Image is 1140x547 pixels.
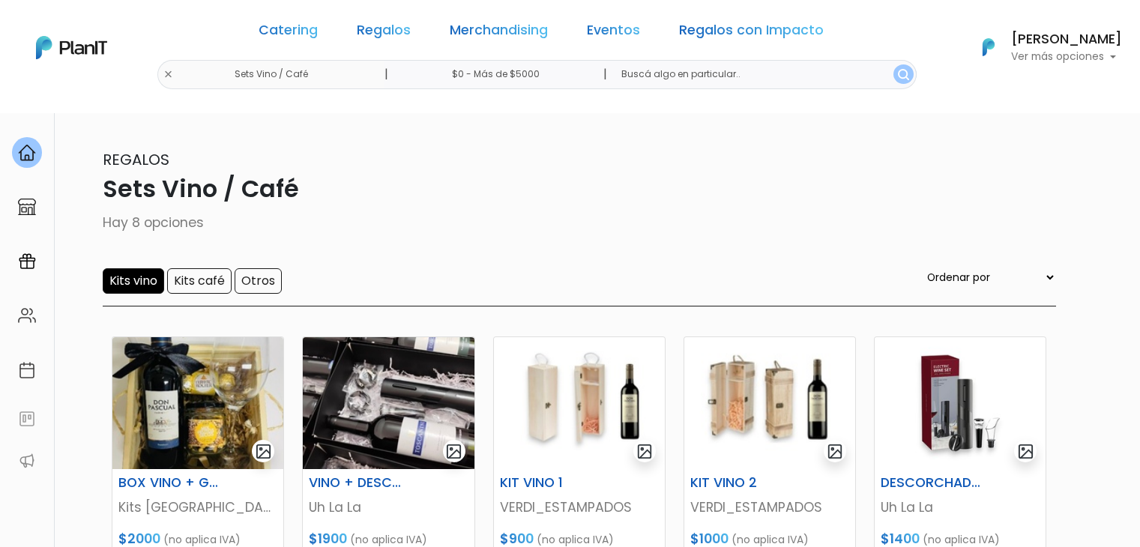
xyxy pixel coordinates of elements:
[636,443,654,460] img: gallery-light
[18,198,36,216] img: marketplace-4ceaa7011d94191e9ded77b95e3339b90024bf715f7c57f8cf31f2d8c509eaba.svg
[18,410,36,428] img: feedback-78b5a0c8f98aac82b08bfc38622c3050aee476f2c9584af64705fc4e61158814.svg
[18,306,36,324] img: people-662611757002400ad9ed0e3c099ab2801c6687ba6c219adb57efc949bc21e19d.svg
[163,532,241,547] span: (no aplica IVA)
[1017,443,1034,460] img: gallery-light
[112,337,283,469] img: thumb_A66A2285-7467-4D08-89A6-6D03816AF6F6.jpeg
[609,60,916,89] input: Buscá algo en particular..
[303,337,474,469] img: thumb_1FC5AA0F-4315-4F37-BDED-CB1509ED8A1C.jpeg
[898,69,909,80] img: search_button-432b6d5273f82d61273b3651a40e1bd1b912527efae98b1b7a1b2c0702e16a8d.svg
[18,253,36,271] img: campaigns-02234683943229c281be62815700db0a1741e53638e28bf9629b52c665b00959.svg
[1011,33,1122,46] h6: [PERSON_NAME]
[450,24,548,42] a: Merchandising
[18,144,36,162] img: home-e721727adea9d79c4d83392d1f703f7f8bce08238fde08b1acbfd93340b81755.svg
[384,65,388,83] p: |
[309,498,468,517] p: Uh La La
[18,361,36,379] img: calendar-87d922413cdce8b2cf7b7f5f62616a5cf9e4887200fb71536465627b3292af00.svg
[118,498,277,517] p: Kits [GEOGRAPHIC_DATA]
[167,268,232,294] input: Kits café
[259,24,318,42] a: Catering
[972,31,1005,64] img: PlanIt Logo
[357,24,411,42] a: Regalos
[103,268,164,294] input: Kits vino
[537,532,614,547] span: (no aplica IVA)
[827,443,844,460] img: gallery-light
[681,475,800,491] h6: KIT VINO 2
[872,475,990,491] h6: DESCORCHADOR
[494,337,665,469] img: thumb_6BD4B826-BE37-4176-84EE-1FCFABEABBC7.jpeg
[85,213,1056,232] p: Hay 8 opciones
[500,498,659,517] p: VERDI_ESTAMPADOS
[109,475,228,491] h6: BOX VINO + GLOBO
[163,70,173,79] img: close-6986928ebcb1d6c9903e3b54e860dbc4d054630f23adef3a32610726dff6a82b.svg
[603,65,607,83] p: |
[587,24,640,42] a: Eventos
[923,532,1000,547] span: (no aplica IVA)
[875,337,1046,469] img: thumb_image__copia___copia___copia___copia___copia___copia___copia___copia___copia_-Photoroom__58...
[85,148,1056,171] p: Regalos
[85,171,1056,207] p: Sets Vino / Café
[679,24,824,42] a: Regalos con Impacto
[963,28,1122,67] button: PlanIt Logo [PERSON_NAME] Ver más opciones
[255,443,272,460] img: gallery-light
[881,498,1040,517] p: Uh La La
[732,532,809,547] span: (no aplica IVA)
[690,498,849,517] p: VERDI_ESTAMPADOS
[1011,52,1122,62] p: Ver más opciones
[491,475,609,491] h6: KIT VINO 1
[684,337,855,469] img: thumb_861F3D61-D57B-449B-8FF5-08E309B01CB4.jpeg
[36,36,107,59] img: PlanIt Logo
[235,268,282,294] input: Otros
[300,475,418,491] h6: VINO + DESCORCHADOR
[445,443,462,460] img: gallery-light
[18,452,36,470] img: partners-52edf745621dab592f3b2c58e3bca9d71375a7ef29c3b500c9f145b62cc070d4.svg
[350,532,427,547] span: (no aplica IVA)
